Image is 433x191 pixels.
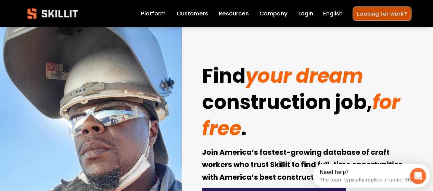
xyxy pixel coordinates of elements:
[7,11,103,18] div: The team typically replies in under 30m
[219,10,249,18] span: Resources
[3,3,123,22] div: Open Intercom Messenger
[7,6,103,11] div: Need help?
[141,9,166,18] a: Platform
[241,113,246,147] strong: .
[323,10,343,18] span: English
[202,88,404,142] em: for free
[298,9,313,18] a: Login
[219,9,249,18] a: folder dropdown
[259,9,288,18] a: Company
[202,61,245,95] strong: Find
[177,9,208,18] a: Customers
[22,3,84,24] img: Skillit
[410,168,426,184] iframe: Intercom live chat
[353,6,411,21] a: Looking for work?
[202,87,372,121] strong: construction job,
[323,9,343,18] div: language picker
[313,164,430,188] iframe: Intercom live chat discovery launcher
[202,147,404,185] strong: Join America’s fastest-growing database of craft workers who trust Skillit to find full-time oppo...
[245,62,363,90] em: your dream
